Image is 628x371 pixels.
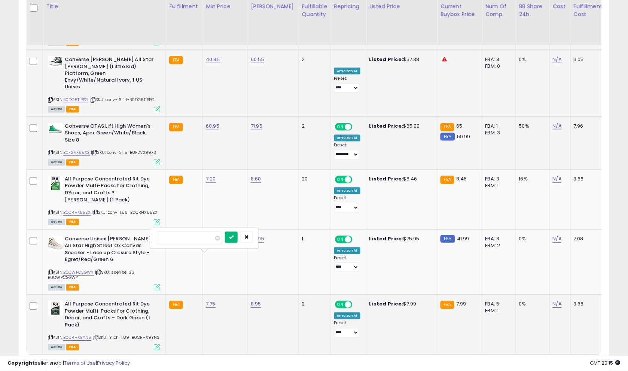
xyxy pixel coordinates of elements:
div: $7.99 [369,301,432,308]
small: FBA [169,123,183,131]
a: 40.95 [206,56,220,63]
span: 8.46 [456,176,467,183]
div: ASIN: [48,56,160,112]
div: Fulfillment [169,3,199,10]
small: FBM [440,133,455,141]
b: Listed Price: [369,301,403,308]
div: Amazon AI [334,313,360,319]
a: B0DG5T1PPG [63,97,88,103]
a: N/A [553,301,562,308]
span: FBA [66,219,79,225]
span: | SKU: conv-21.15-B0F2VX99X3 [91,150,156,156]
div: 0% [519,56,544,63]
div: Amazon AI [334,188,360,194]
div: FBA: 5 [485,301,510,308]
span: ON [336,124,345,130]
span: FBA [66,159,79,166]
div: Listed Price [369,3,434,10]
div: 3.68 [574,176,600,183]
div: Amazon AI [334,135,360,142]
div: $65.00 [369,123,432,130]
span: FBA [66,106,79,113]
span: All listings currently available for purchase on Amazon [48,159,65,166]
span: All listings currently available for purchase on Amazon [48,106,65,113]
a: B0CRHX85ZX [63,210,91,216]
div: 2 [302,123,325,130]
div: FBM: 1 [485,308,510,314]
div: Cost [553,3,567,10]
span: | SKU: mich-1.89-B0CRHX9YNS [92,335,160,341]
b: Listed Price: [369,176,403,183]
div: ASIN: [48,236,160,290]
div: Num of Comp. [485,3,513,18]
small: FBA [440,123,454,131]
div: $75.95 [369,236,432,243]
b: Listed Price: [369,123,403,130]
img: 41-sIvnbTRL._SL40_.jpg [48,236,63,251]
span: 59.99 [457,133,470,140]
div: 50% [519,123,544,130]
div: FBM: 0 [485,63,510,70]
a: B0F2VX99X3 [63,150,90,156]
div: Fulfillment Cost [574,3,603,18]
a: B0CWPCSGWY [63,270,94,276]
span: 7.99 [456,301,466,308]
div: 2 [302,301,325,308]
div: 1 [302,236,325,243]
div: Title [46,3,163,10]
div: Fulfillable Quantity [302,3,327,18]
a: B0CRHX9YNS [63,335,91,341]
span: OFF [351,176,363,183]
div: ASIN: [48,176,160,225]
small: FBA [169,56,183,64]
span: | SKU: ssense-36-B0CWPCSGWY [48,270,137,281]
div: FBA: 3 [485,236,510,243]
div: Repricing [334,3,363,10]
small: FBA [169,176,183,184]
a: Terms of Use [64,360,96,367]
span: OFF [351,124,363,130]
b: Converse CTAS Lift High Women's Shoes, Apex Green/White/Black, Size 8 [65,123,156,146]
div: Preset: [334,76,360,93]
a: 7.75 [206,301,216,308]
a: N/A [553,176,562,183]
b: All Purpose Concentrated Rit Dye Powder Multi-Packs for Clothing, D?cor, and Crafts ? [PERSON_NAM... [65,176,156,206]
div: ASIN: [48,123,160,165]
div: Preset: [334,143,360,160]
a: 7.20 [206,176,216,183]
div: Preset: [334,196,360,213]
span: FBA [66,285,79,291]
span: All listings currently available for purchase on Amazon [48,344,65,351]
span: ON [336,176,345,183]
b: Converse [PERSON_NAME] All Star [PERSON_NAME] (Little Kid) Platform, Green Envy/White/Natural Ivo... [65,56,156,93]
a: N/A [553,235,562,243]
small: FBA [440,176,454,184]
a: 60.95 [206,123,219,130]
b: All Purpose Concentrated Rit Dye Powder Multi-Packs for Clothing, Décor, and Crafts – Dark Green ... [65,301,156,331]
span: 2025-08-14 20:15 GMT [590,360,621,367]
div: seller snap | | [7,360,130,367]
img: 41XyrcKiACL._SL40_.jpg [48,301,63,316]
small: FBA [169,301,183,309]
span: OFF [351,302,363,308]
span: All listings currently available for purchase on Amazon [48,285,65,291]
div: ASIN: [48,301,160,350]
div: Amazon AI [334,247,360,254]
small: FBM [440,235,455,243]
b: Listed Price: [369,235,403,243]
a: N/A [553,56,562,63]
div: 7.96 [574,123,600,130]
div: Preset: [334,256,360,273]
div: 3.68 [574,301,600,308]
div: Preset: [334,321,360,338]
div: FBM: 3 [485,130,510,137]
div: 6.05 [574,56,600,63]
span: ON [336,236,345,243]
div: FBA: 3 [485,56,510,63]
img: 41NxvFjZVrL._SL40_.jpg [48,56,63,67]
a: Privacy Policy [97,360,130,367]
a: 8.95 [251,301,261,308]
div: 2 [302,56,325,63]
span: ON [336,302,345,308]
span: OFF [351,236,363,243]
